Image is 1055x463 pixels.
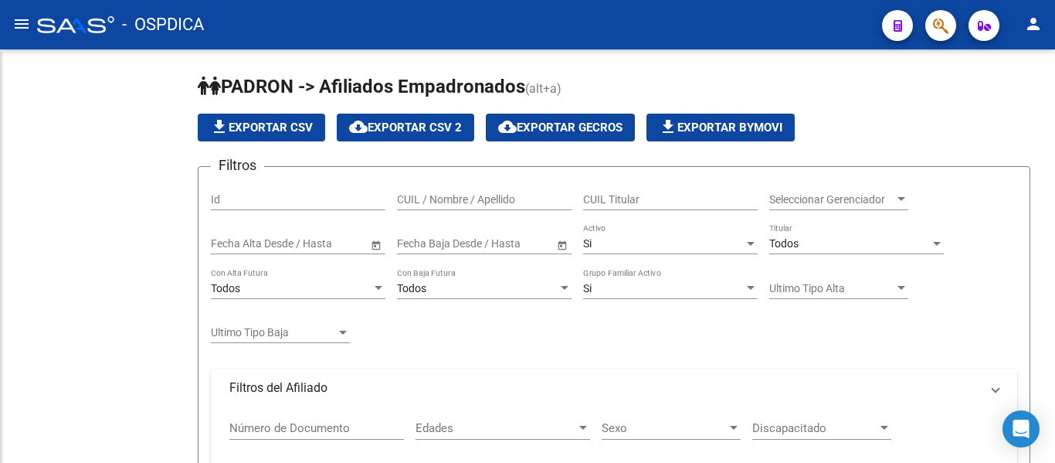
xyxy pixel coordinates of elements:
span: Ultimo Tipo Baja [211,326,336,339]
button: Exportar CSV [198,114,325,141]
span: Exportar GECROS [498,121,622,134]
mat-icon: file_download [210,117,229,136]
div: Open Intercom Messenger [1002,410,1040,448]
input: Fecha inicio [211,237,267,250]
span: Sexo [602,421,727,435]
span: Discapacitado [752,421,877,435]
span: Exportar CSV [210,121,313,134]
input: Fecha fin [280,237,356,250]
button: Open calendar [368,237,384,253]
span: Si [583,282,592,294]
span: Edades [416,421,576,435]
span: Ultimo Tipo Alta [769,282,894,295]
span: Todos [769,237,799,250]
span: Si [583,237,592,250]
h3: Filtros [211,155,264,176]
span: Seleccionar Gerenciador [769,193,894,206]
button: Exportar GECROS [486,114,635,141]
mat-icon: file_download [659,117,677,136]
input: Fecha fin [466,237,542,250]
mat-icon: menu [12,15,31,33]
mat-panel-title: Filtros del Afiliado [229,380,980,397]
input: Fecha inicio [397,237,453,250]
button: Exportar CSV 2 [337,114,474,141]
mat-icon: person [1024,15,1043,33]
span: Todos [397,282,426,294]
span: PADRON -> Afiliados Empadronados [198,76,525,97]
button: Exportar Bymovi [646,114,795,141]
span: Exportar Bymovi [659,121,782,134]
mat-expansion-panel-header: Filtros del Afiliado [211,369,1017,407]
span: Todos [211,282,240,294]
mat-icon: cloud_download [349,117,368,136]
mat-icon: cloud_download [498,117,517,136]
span: (alt+a) [525,81,561,96]
span: - OSPDICA [122,8,204,42]
button: Open calendar [554,237,570,253]
span: Exportar CSV 2 [349,121,462,134]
